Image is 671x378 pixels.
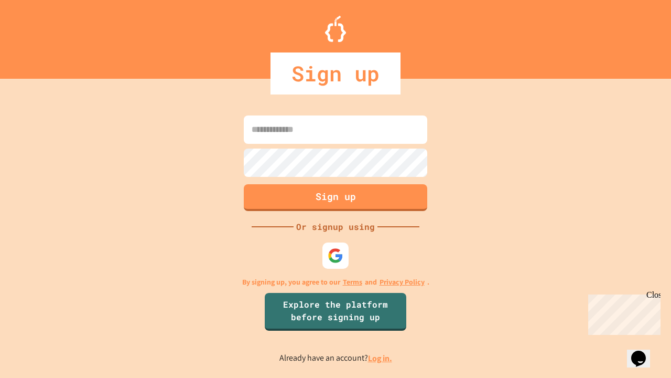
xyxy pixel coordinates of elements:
[242,277,429,288] p: By signing up, you agree to our and .
[4,4,72,67] div: Chat with us now!Close
[328,248,343,264] img: google-icon.svg
[380,277,425,288] a: Privacy Policy
[279,352,392,365] p: Already have an account?
[325,16,346,42] img: Logo.svg
[343,277,362,288] a: Terms
[265,293,406,331] a: Explore the platform before signing up
[294,220,377,233] div: Or signup using
[584,290,661,335] iframe: chat widget
[270,52,401,94] div: Sign up
[368,353,392,364] a: Log in.
[627,336,661,367] iframe: chat widget
[244,184,427,211] button: Sign up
